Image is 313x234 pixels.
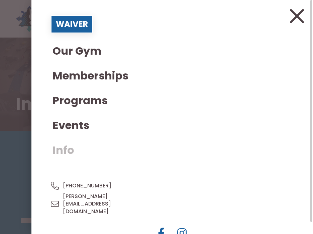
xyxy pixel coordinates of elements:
[51,143,76,157] a: Info
[53,70,128,81] span: Memberships
[56,20,88,28] span: Waiver
[53,95,108,106] span: Programs
[51,94,109,108] a: Programs
[63,182,111,189] a: [PHONE_NUMBER]
[51,15,93,33] a: Waiver
[51,44,103,58] a: Our Gym
[51,69,130,83] a: Memberships
[51,118,91,132] a: Events
[53,145,74,156] span: Info
[63,192,111,215] a: [PERSON_NAME][EMAIL_ADDRESS][DOMAIN_NAME]
[53,46,101,56] span: Our Gym
[53,120,89,131] span: Events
